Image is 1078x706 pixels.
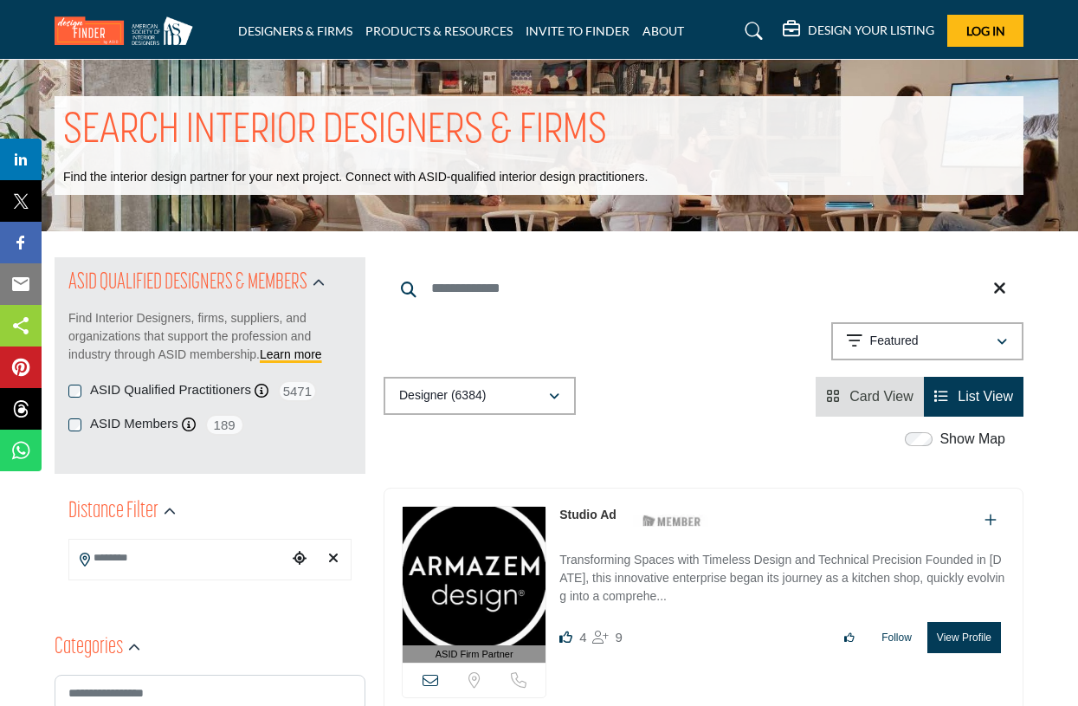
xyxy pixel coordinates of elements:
a: Search [728,17,774,45]
a: INVITE TO FINDER [526,23,629,38]
a: ABOUT [642,23,684,38]
label: ASID Members [90,414,178,434]
img: ASID Members Badge Icon [633,510,711,532]
div: Choose your current location [287,541,313,578]
div: Followers [592,627,623,648]
p: Find the interior design partner for your next project. Connect with ASID-qualified interior desi... [63,169,648,186]
button: Designer (6384) [384,377,576,415]
span: 9 [616,630,623,644]
span: 5471 [278,380,317,402]
button: Featured [831,322,1023,360]
input: ASID Qualified Practitioners checkbox [68,385,81,398]
li: List View [924,377,1023,417]
a: Add To List [984,513,997,528]
a: View Card [826,389,913,404]
a: Transforming Spaces with Timeless Design and Technical Precision Founded in [DATE], this innovati... [559,541,1005,609]
img: Studio Ad [403,507,545,645]
h2: Categories [55,632,123,664]
p: Featured [870,333,919,350]
p: Studio Ad [559,506,616,524]
a: View List [934,389,1013,404]
label: ASID Qualified Practitioners [90,380,251,400]
span: ASID Firm Partner [436,647,513,662]
div: Clear search location [321,541,346,578]
button: Follow [870,623,923,652]
h1: SEARCH INTERIOR DESIGNERS & FIRMS [63,105,607,159]
button: View Profile [927,622,1001,653]
a: Learn more [260,347,322,361]
button: Like listing [833,623,866,652]
i: Likes [559,631,572,644]
h2: Distance Filter [68,496,158,528]
input: Search Location [69,541,287,575]
span: List View [958,389,1013,404]
img: Site Logo [55,16,202,45]
p: Designer (6384) [399,387,486,405]
a: DESIGNERS & FIRMS [238,23,352,38]
a: Studio Ad [559,508,616,521]
a: PRODUCTS & RESOURCES [365,23,513,38]
input: Search Keyword [384,268,1023,309]
p: Transforming Spaces with Timeless Design and Technical Precision Founded in [DATE], this innovati... [559,551,1005,609]
a: ASID Firm Partner [403,507,545,664]
button: Log In [947,15,1023,47]
label: Show Map [939,429,1005,450]
span: Card View [849,389,913,404]
h5: DESIGN YOUR LISTING [808,23,934,38]
span: Log In [966,23,1005,38]
input: ASID Members checkbox [68,418,81,431]
p: Find Interior Designers, firms, suppliers, and organizations that support the profession and indu... [68,309,352,364]
span: 4 [579,630,586,644]
span: 189 [205,414,244,436]
h2: ASID QUALIFIED DESIGNERS & MEMBERS [68,268,307,299]
li: Card View [816,377,924,417]
div: DESIGN YOUR LISTING [783,21,934,42]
